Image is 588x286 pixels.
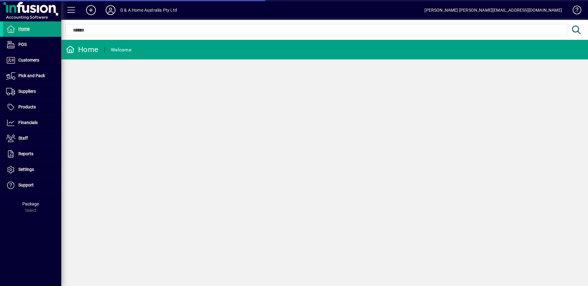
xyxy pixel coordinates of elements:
span: Pick and Pack [18,73,45,78]
span: Reports [18,151,33,156]
a: Staff [3,131,61,146]
span: Home [18,26,30,31]
a: Financials [3,115,61,130]
button: Add [81,5,101,16]
a: Support [3,178,61,193]
a: Settings [3,162,61,177]
a: Knowledge Base [568,1,580,21]
div: Home [66,45,98,55]
button: Profile [101,5,120,16]
a: Reports [3,146,61,162]
span: Settings [18,167,34,172]
span: Suppliers [18,89,36,94]
span: POS [18,42,27,47]
span: Package [22,201,39,206]
div: [PERSON_NAME] [PERSON_NAME][EMAIL_ADDRESS][DOMAIN_NAME] [424,5,562,15]
span: Financials [18,120,38,125]
div: D & A Home Australia Pty Ltd [120,5,177,15]
span: Customers [18,58,39,62]
div: Welcome [111,45,131,55]
a: Pick and Pack [3,68,61,84]
a: Suppliers [3,84,61,99]
a: Customers [3,53,61,68]
span: Support [18,183,34,187]
a: POS [3,37,61,52]
span: Staff [18,136,28,141]
a: Products [3,100,61,115]
span: Products [18,104,36,109]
